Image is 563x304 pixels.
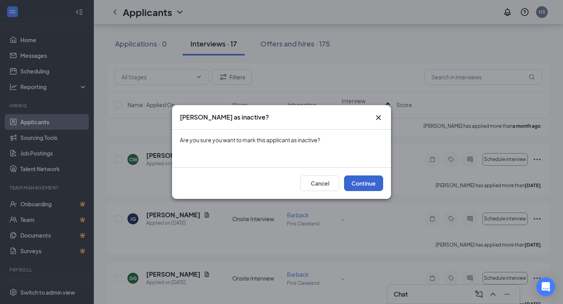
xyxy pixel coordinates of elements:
[180,113,269,122] h3: [PERSON_NAME] as inactive?
[300,175,339,191] button: Cancel
[374,113,383,122] svg: Cross
[536,277,555,296] div: Open Intercom Messenger
[344,175,383,191] button: Continue
[374,113,383,122] button: Close
[180,136,383,144] div: Are you sure you want to mark this applicant as inactive?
